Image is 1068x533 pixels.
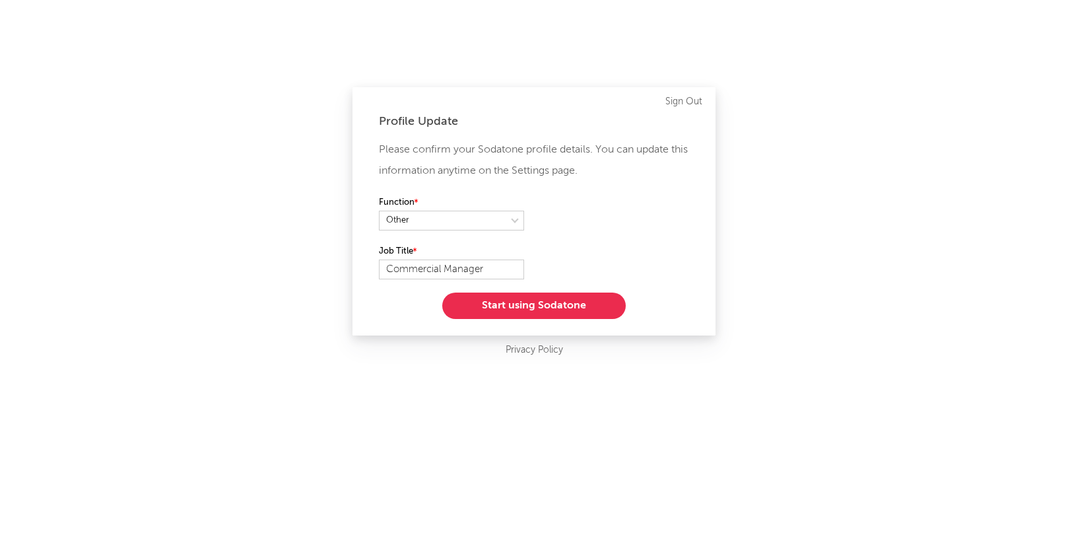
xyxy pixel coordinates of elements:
p: Please confirm your Sodatone profile details. You can update this information anytime on the Sett... [379,139,689,182]
a: Sign Out [665,94,702,110]
a: Privacy Policy [506,342,563,359]
button: Start using Sodatone [442,293,626,319]
div: Profile Update [379,114,689,129]
label: Function [379,195,524,211]
label: Job Title [379,244,524,260]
